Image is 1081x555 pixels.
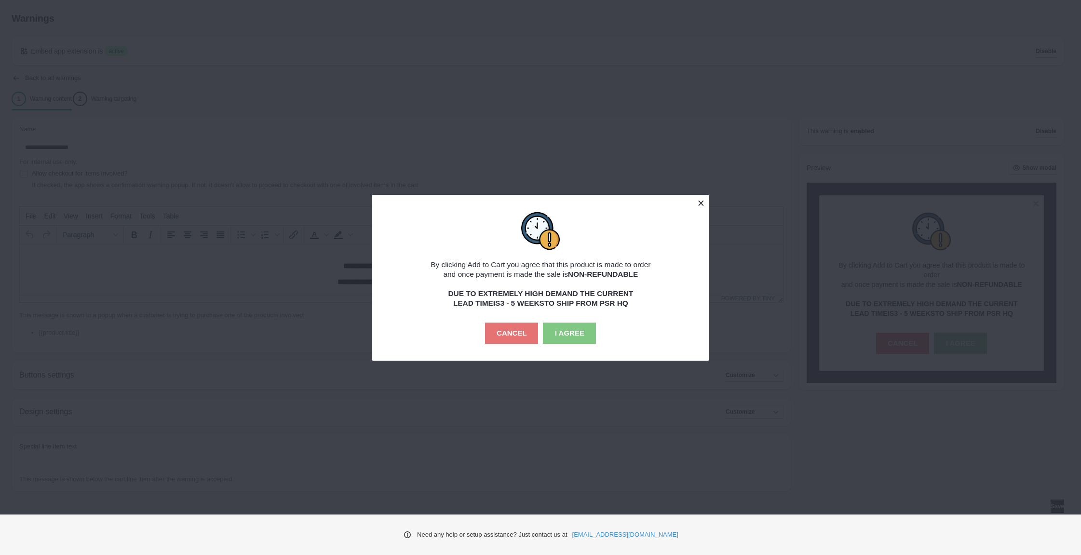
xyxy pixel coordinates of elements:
strong: TO SHIP FROM PSR HQ [544,299,628,307]
button: CANCEL [485,323,538,344]
a: [EMAIL_ADDRESS][DOMAIN_NAME] [572,530,678,540]
span: By clicking Add to Cart you agree that this product is made to order [431,260,650,269]
strong: 3 - 5 WEEKS [500,299,544,307]
strong: LEAD TIME [453,299,493,307]
strong: IS [493,299,500,307]
button: I AGREE [543,323,596,344]
strong: NON-REFUNDABLE [568,270,638,278]
span: and once payment is made the sale is [443,270,638,278]
strong: DUE TO EXTREMELY HIGH DEMAND THE CURRENT [448,289,634,298]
